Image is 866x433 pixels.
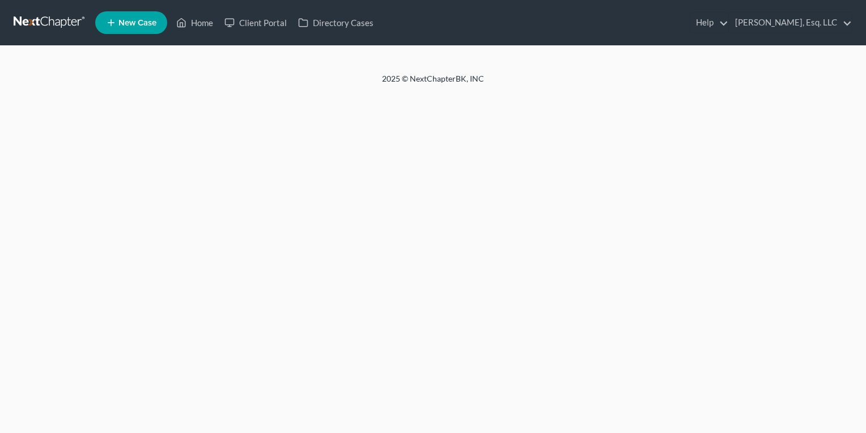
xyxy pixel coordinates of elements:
new-legal-case-button: New Case [95,11,167,34]
a: Client Portal [219,12,292,33]
div: 2025 © NextChapterBK, INC [110,73,756,94]
a: Directory Cases [292,12,379,33]
a: Help [690,12,728,33]
a: Home [171,12,219,33]
a: [PERSON_NAME], Esq. LLC [729,12,852,33]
